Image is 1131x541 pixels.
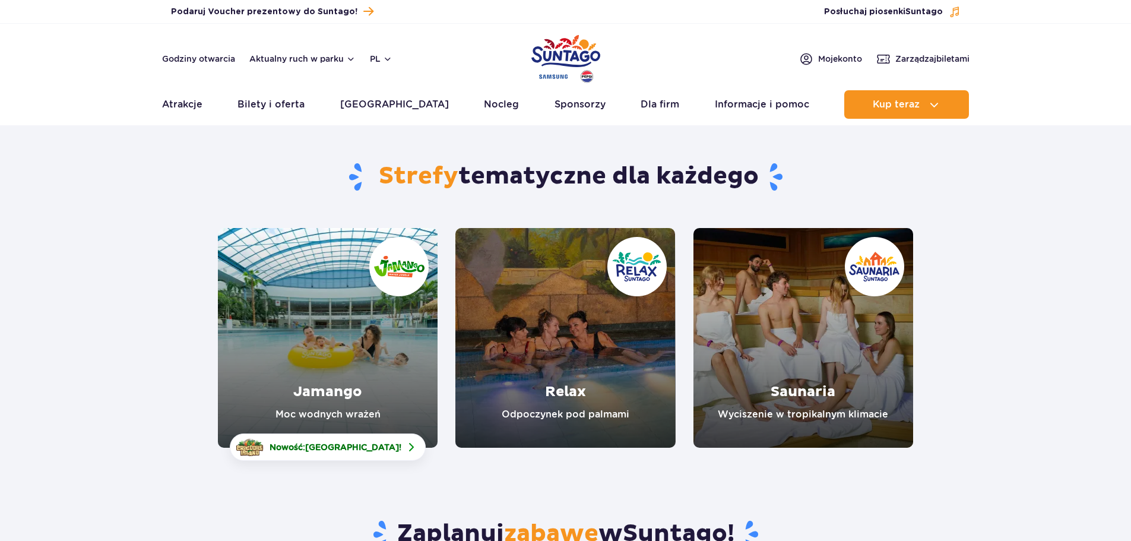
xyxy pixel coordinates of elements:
button: Posłuchaj piosenkiSuntago [824,6,961,18]
a: Atrakcje [162,90,202,119]
a: Mojekonto [799,52,862,66]
span: Nowość: ! [270,441,401,453]
a: Park of Poland [531,30,600,84]
a: Dla firm [641,90,679,119]
a: Zarządzajbiletami [876,52,970,66]
button: Kup teraz [844,90,969,119]
span: Strefy [379,162,458,191]
span: Zarządzaj biletami [895,53,970,65]
a: Podaruj Voucher prezentowy do Suntago! [171,4,373,20]
a: Jamango [218,228,438,448]
a: Saunaria [693,228,913,448]
button: Aktualny ruch w parku [249,54,356,64]
span: Kup teraz [873,99,920,110]
a: Relax [455,228,675,448]
a: Informacje i pomoc [715,90,809,119]
span: Posłuchaj piosenki [824,6,943,18]
span: Podaruj Voucher prezentowy do Suntago! [171,6,357,18]
span: Suntago [905,8,943,16]
button: pl [370,53,392,65]
h1: tematyczne dla każdego [218,162,913,192]
span: Moje konto [818,53,862,65]
a: [GEOGRAPHIC_DATA] [340,90,449,119]
a: Nowość:[GEOGRAPHIC_DATA]! [230,434,426,461]
span: [GEOGRAPHIC_DATA] [305,442,399,452]
a: Bilety i oferta [237,90,305,119]
a: Nocleg [484,90,519,119]
a: Godziny otwarcia [162,53,235,65]
a: Sponsorzy [555,90,606,119]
